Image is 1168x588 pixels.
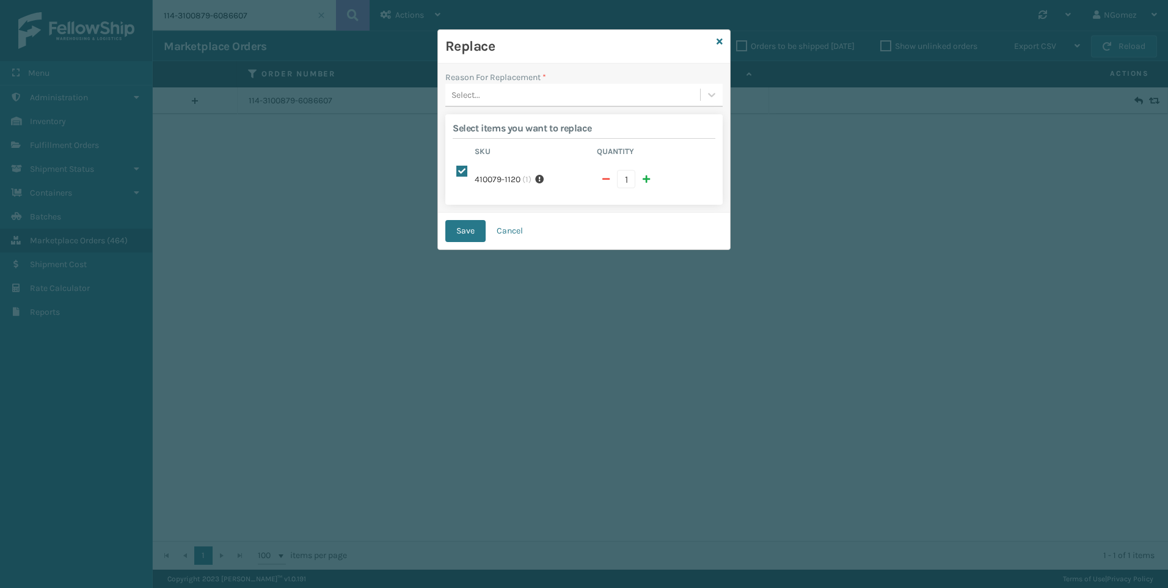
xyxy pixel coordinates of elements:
h2: Select items you want to replace [453,122,715,134]
button: Save [445,220,486,242]
th: Sku [471,146,593,161]
th: Quantity [593,146,715,161]
label: Reason For Replacement [445,71,546,84]
button: Cancel [486,220,534,242]
span: ( 1 ) [522,173,531,186]
h3: Replace [445,37,712,56]
div: Select... [451,89,480,101]
label: 410079-1120 [475,173,520,186]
